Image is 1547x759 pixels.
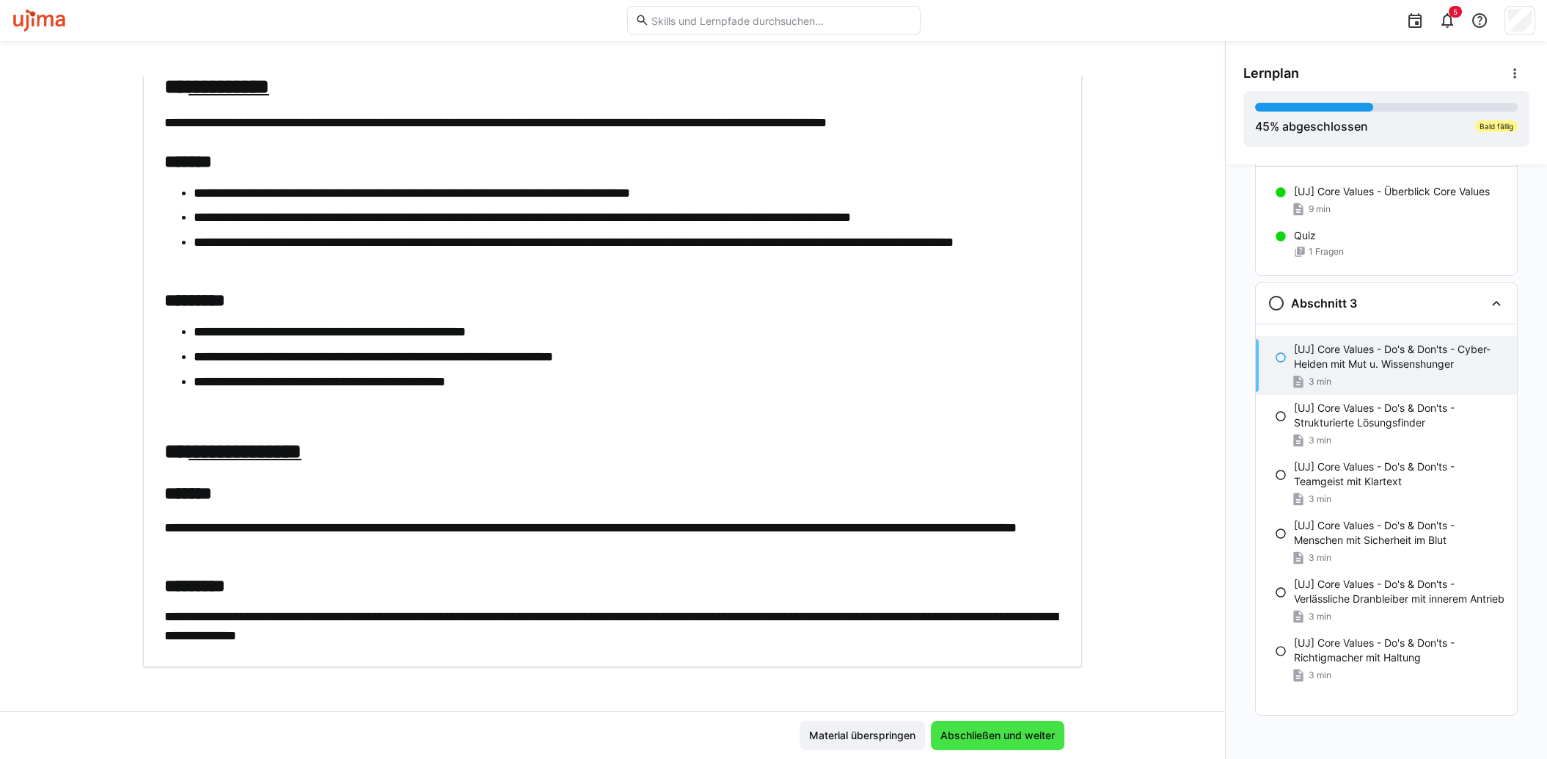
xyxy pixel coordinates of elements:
[1294,228,1316,243] p: Quiz
[938,728,1057,743] span: Abschließen und weiter
[800,721,925,750] button: Material überspringen
[1309,552,1331,564] span: 3 min
[1294,401,1505,430] p: [UJ] Core Values - Do's & Don'ts - Strukturierte Lösungsfinder
[807,728,918,743] span: Material überspringen
[1291,296,1357,310] h3: Abschnitt 3
[1453,7,1458,16] span: 5
[1243,65,1299,81] span: Lernplan
[1309,435,1331,446] span: 3 min
[1309,203,1331,215] span: 9 min
[1309,246,1344,258] span: 1 Fragen
[1294,518,1505,548] p: [UJ] Core Values - Do's & Don'ts - Menschen mit Sicherheit im Blut
[1294,342,1505,371] p: [UJ] Core Values - Do's & Don'ts - Cyber-Helden mit Mut u. Wissenshunger
[1309,493,1331,505] span: 3 min
[1294,577,1505,606] p: [UJ] Core Values - Do's & Don'ts - Verlässliche Dranbleiber mit innerem Antrieb
[1309,376,1331,388] span: 3 min
[931,721,1064,750] button: Abschließen und weiter
[1475,120,1518,132] div: Bald fällig
[1255,119,1270,134] span: 45
[1255,117,1368,135] div: % abgeschlossen
[1294,184,1490,199] p: [UJ] Core Values - Überblick Core Values
[1294,460,1505,489] p: [UJ] Core Values - Do's & Don'ts - Teamgeist mit Klartext
[1309,611,1331,622] span: 3 min
[1294,636,1505,665] p: [UJ] Core Values - Do's & Don'ts - Richtigmacher mit Haltung
[1309,669,1331,681] span: 3 min
[649,14,912,27] input: Skills und Lernpfade durchsuchen…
